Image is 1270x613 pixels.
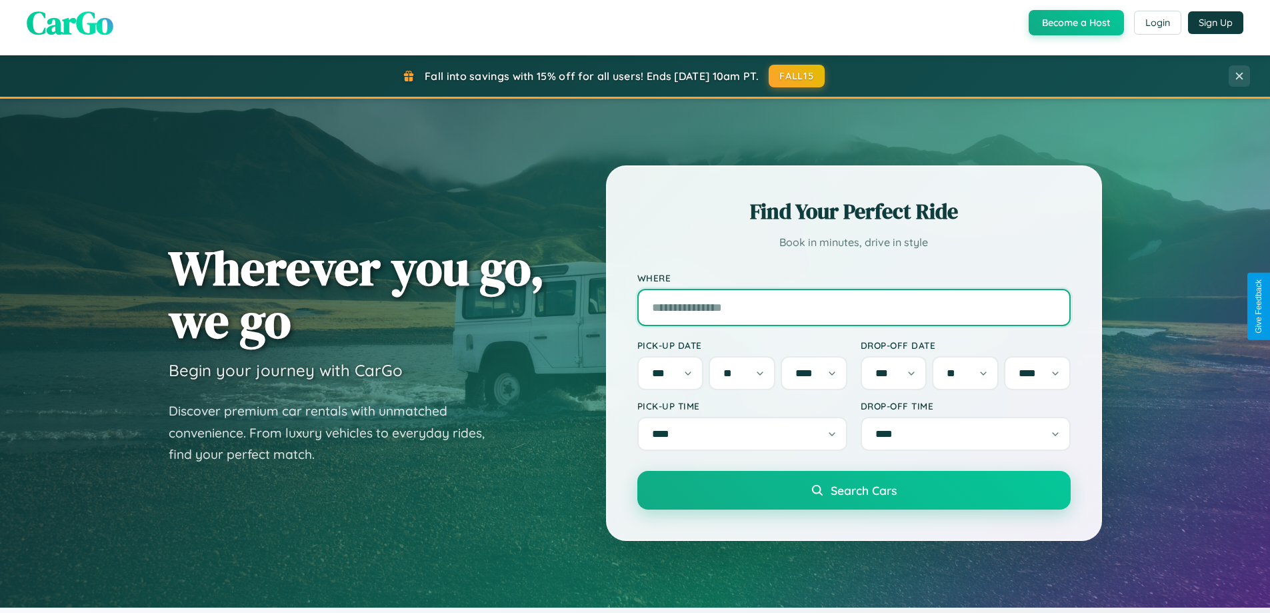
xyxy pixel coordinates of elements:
label: Drop-off Date [861,340,1071,351]
label: Pick-up Date [637,340,847,351]
span: CarGo [27,1,113,45]
button: Search Cars [637,471,1071,510]
button: Login [1134,11,1181,35]
h2: Find Your Perfect Ride [637,197,1071,226]
p: Book in minutes, drive in style [637,233,1071,252]
button: FALL15 [769,65,825,87]
span: Fall into savings with 15% off for all users! Ends [DATE] 10am PT. [425,69,759,83]
p: Discover premium car rentals with unmatched convenience. From luxury vehicles to everyday rides, ... [169,400,502,466]
button: Sign Up [1188,11,1243,34]
h3: Begin your journey with CarGo [169,360,403,380]
h1: Wherever you go, we go [169,241,545,347]
label: Pick-up Time [637,400,847,412]
button: Become a Host [1029,10,1124,35]
label: Where [637,272,1071,283]
div: Give Feedback [1254,279,1263,334]
span: Search Cars [831,483,897,498]
label: Drop-off Time [861,400,1071,412]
